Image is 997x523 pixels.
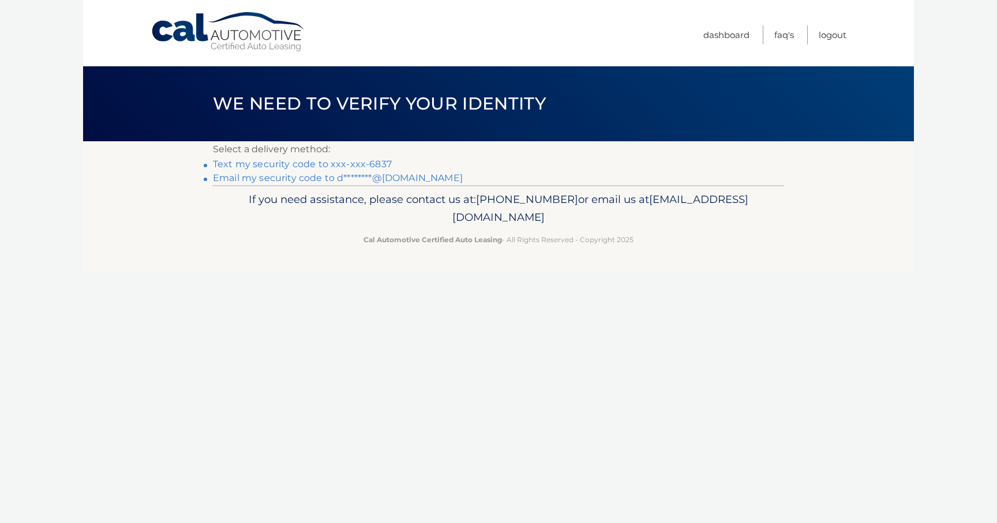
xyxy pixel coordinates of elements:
[220,190,777,227] p: If you need assistance, please contact us at: or email us at
[774,25,794,44] a: FAQ's
[213,93,546,114] span: We need to verify your identity
[213,141,784,157] p: Select a delivery method:
[476,193,578,206] span: [PHONE_NUMBER]
[151,12,306,52] a: Cal Automotive
[703,25,749,44] a: Dashboard
[819,25,846,44] a: Logout
[220,234,777,246] p: - All Rights Reserved - Copyright 2025
[213,172,463,183] a: Email my security code to d********@[DOMAIN_NAME]
[213,159,392,170] a: Text my security code to xxx-xxx-6837
[363,235,502,244] strong: Cal Automotive Certified Auto Leasing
